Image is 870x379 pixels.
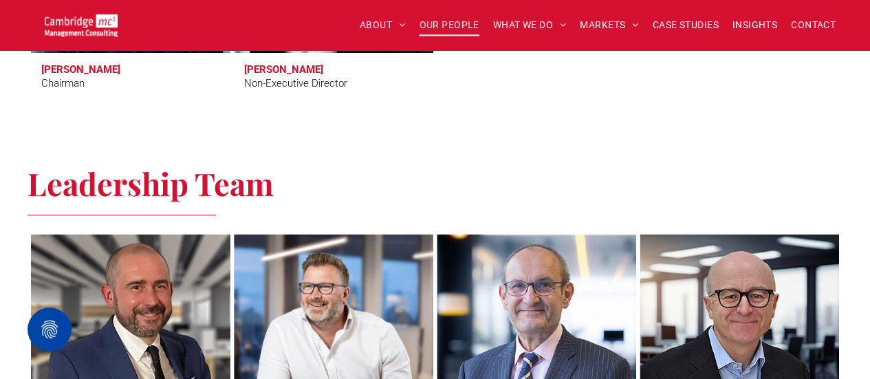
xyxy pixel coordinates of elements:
[412,14,486,36] a: OUR PEOPLE
[244,63,323,76] h3: [PERSON_NAME]
[353,14,413,36] a: ABOUT
[726,14,784,36] a: INSIGHTS
[646,14,726,36] a: CASE STUDIES
[244,76,347,91] div: Non-Executive Director
[41,76,85,91] div: Chairman
[28,162,274,204] span: Leadership Team
[784,14,842,36] a: CONTACT
[41,63,120,76] h3: [PERSON_NAME]
[573,14,645,36] a: MARKETS
[486,14,574,36] a: WHAT WE DO
[45,14,118,36] img: Go to Homepage
[45,16,118,30] a: Your Business Transformed | Cambridge Management Consulting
